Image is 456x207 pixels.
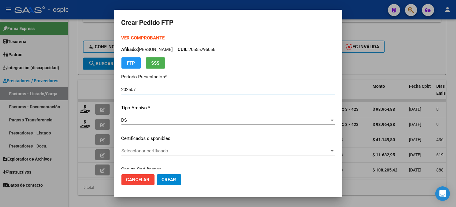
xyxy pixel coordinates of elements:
[121,117,127,123] span: DS
[121,47,138,52] span: Afiliado:
[162,177,176,182] span: Crear
[121,17,335,29] h2: Crear Pedido FTP
[178,47,189,52] span: CUIL:
[121,57,141,69] button: FTP
[121,104,335,111] p: Tipo Archivo *
[121,135,335,142] p: Certificados disponibles
[121,148,329,154] span: Seleccionar certificado
[121,174,155,185] button: Cancelar
[151,60,159,66] span: SSS
[126,177,150,182] span: Cancelar
[121,166,335,173] p: Codigo Certificado
[121,46,335,53] p: [PERSON_NAME] 20555295066
[146,57,165,69] button: SSS
[121,73,335,80] p: Periodo Presentacion
[121,35,165,41] a: VER COMPROBANTE
[435,186,450,201] div: Open Intercom Messenger
[157,174,181,185] button: Crear
[127,60,135,66] span: FTP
